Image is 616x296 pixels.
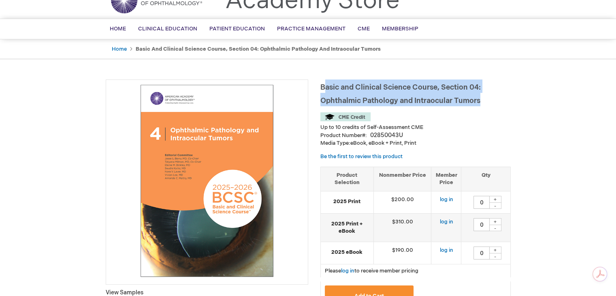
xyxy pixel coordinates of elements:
strong: 2025 Print [325,198,369,206]
th: Product Selection [321,167,374,191]
div: 02850043U [370,131,403,139]
a: Be the first to review this product [320,153,403,160]
span: Home [110,26,126,32]
input: Qty [473,196,490,209]
a: log in [439,247,453,253]
a: log in [439,219,453,225]
strong: 2025 eBook [325,249,369,256]
a: log in [341,268,354,274]
td: $190.00 [373,242,431,264]
span: Practice Management [277,26,345,32]
input: Qty [473,247,490,260]
a: Home [112,46,127,52]
span: Clinical Education [138,26,197,32]
img: CME Credit [320,112,371,121]
p: eBook, eBook + Print, Print [320,139,511,147]
th: Nonmember Price [373,167,431,191]
strong: Product Number [320,132,367,139]
td: $200.00 [373,191,431,213]
span: Patient Education [209,26,265,32]
span: Membership [382,26,418,32]
span: Please to receive member pricing [325,268,418,274]
div: - [489,225,501,231]
span: CME [358,26,370,32]
div: - [489,253,501,260]
div: + [489,196,501,203]
td: $310.00 [373,213,431,242]
img: Basic and Clinical Science Course, Section 04: Ophthalmic Pathology and Intraocular Tumors [110,84,304,278]
div: + [489,247,501,253]
input: Qty [473,218,490,231]
div: + [489,218,501,225]
li: Up to 10 credits of Self-Assessment CME [320,124,511,131]
div: - [489,202,501,209]
th: Member Price [431,167,461,191]
th: Qty [461,167,510,191]
strong: 2025 Print + eBook [325,220,369,235]
a: log in [439,196,453,203]
strong: Basic and Clinical Science Course, Section 04: Ophthalmic Pathology and Intraocular Tumors [136,46,381,52]
span: Basic and Clinical Science Course, Section 04: Ophthalmic Pathology and Intraocular Tumors [320,83,481,105]
strong: Media Type: [320,140,350,146]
